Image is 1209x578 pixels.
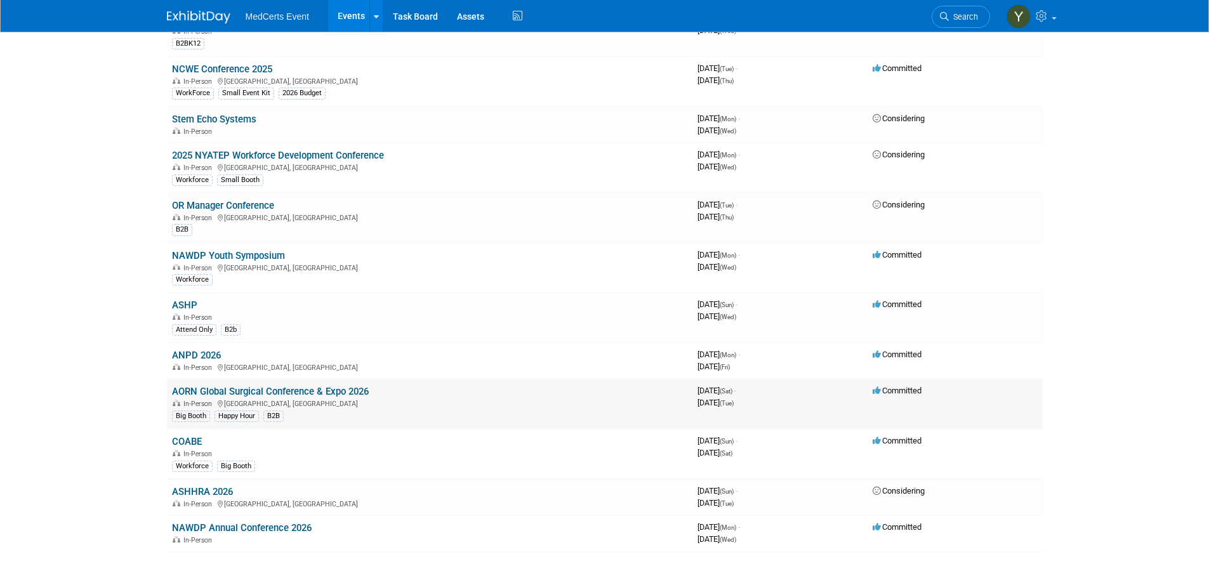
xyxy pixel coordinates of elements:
[697,150,740,159] span: [DATE]
[873,63,922,73] span: Committed
[172,386,369,397] a: AORN Global Surgical Conference & Expo 2026
[172,212,687,222] div: [GEOGRAPHIC_DATA], [GEOGRAPHIC_DATA]
[949,12,978,22] span: Search
[720,500,734,507] span: (Tue)
[697,522,740,532] span: [DATE]
[172,150,384,161] a: 2025 NYATEP Workforce Development Conference
[183,214,216,222] span: In-Person
[172,250,285,261] a: NAWDP Youth Symposium
[697,386,736,395] span: [DATE]
[720,164,736,171] span: (Wed)
[173,364,180,370] img: In-Person Event
[172,88,214,99] div: WorkForce
[215,411,259,422] div: Happy Hour
[720,214,734,221] span: (Thu)
[183,450,216,458] span: In-Person
[172,498,687,508] div: [GEOGRAPHIC_DATA], [GEOGRAPHIC_DATA]
[246,11,309,22] span: MedCerts Event
[720,488,734,495] span: (Sun)
[873,386,922,395] span: Committed
[172,224,192,235] div: B2B
[873,522,922,532] span: Committed
[738,522,740,532] span: -
[720,313,736,320] span: (Wed)
[720,524,736,531] span: (Mon)
[697,350,740,359] span: [DATE]
[873,114,925,123] span: Considering
[738,114,740,123] span: -
[736,63,737,73] span: -
[172,262,687,272] div: [GEOGRAPHIC_DATA], [GEOGRAPHIC_DATA]
[720,115,736,122] span: (Mon)
[720,128,736,135] span: (Wed)
[173,214,180,220] img: In-Person Event
[173,77,180,84] img: In-Person Event
[173,313,180,320] img: In-Person Event
[172,114,256,125] a: Stem Echo Systems
[172,274,213,286] div: Workforce
[697,63,737,73] span: [DATE]
[697,312,736,321] span: [DATE]
[697,212,734,221] span: [DATE]
[697,262,736,272] span: [DATE]
[736,486,737,496] span: -
[720,65,734,72] span: (Tue)
[697,250,740,259] span: [DATE]
[172,324,216,336] div: Attend Only
[736,436,737,445] span: -
[697,398,734,407] span: [DATE]
[172,436,202,447] a: COABE
[697,436,737,445] span: [DATE]
[697,534,736,544] span: [DATE]
[873,150,925,159] span: Considering
[172,411,210,422] div: Big Booth
[172,362,687,372] div: [GEOGRAPHIC_DATA], [GEOGRAPHIC_DATA]
[734,386,736,395] span: -
[173,536,180,542] img: In-Person Event
[738,250,740,259] span: -
[697,114,740,123] span: [DATE]
[172,38,204,49] div: B2BK12
[873,200,925,209] span: Considering
[279,88,326,99] div: 2026 Budget
[173,264,180,270] img: In-Person Event
[738,350,740,359] span: -
[697,486,737,496] span: [DATE]
[873,436,922,445] span: Committed
[183,164,216,172] span: In-Person
[183,77,216,86] span: In-Person
[183,400,216,408] span: In-Person
[173,164,180,170] img: In-Person Event
[172,350,221,361] a: ANPD 2026
[697,448,732,457] span: [DATE]
[183,264,216,272] span: In-Person
[172,398,687,408] div: [GEOGRAPHIC_DATA], [GEOGRAPHIC_DATA]
[738,150,740,159] span: -
[873,299,922,309] span: Committed
[720,364,730,371] span: (Fri)
[697,362,730,371] span: [DATE]
[172,522,312,534] a: NAWDP Annual Conference 2026
[183,313,216,322] span: In-Person
[720,536,736,543] span: (Wed)
[167,11,230,23] img: ExhibitDay
[873,350,922,359] span: Committed
[697,162,736,171] span: [DATE]
[221,324,241,336] div: B2b
[172,162,687,172] div: [GEOGRAPHIC_DATA], [GEOGRAPHIC_DATA]
[697,498,734,508] span: [DATE]
[697,126,736,135] span: [DATE]
[932,6,990,28] a: Search
[873,250,922,259] span: Committed
[736,299,737,309] span: -
[720,351,736,358] span: (Mon)
[720,438,734,445] span: (Sun)
[720,301,734,308] span: (Sun)
[172,461,213,472] div: Workforce
[697,299,737,309] span: [DATE]
[183,364,216,372] span: In-Person
[720,202,734,209] span: (Tue)
[173,128,180,134] img: In-Person Event
[697,76,734,85] span: [DATE]
[720,77,734,84] span: (Thu)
